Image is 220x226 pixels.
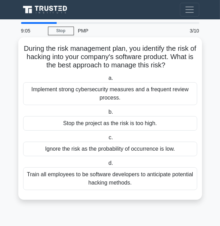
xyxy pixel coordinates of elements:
div: 9:05 [17,24,48,38]
div: Stop the project as the risk is too high. [23,116,197,131]
div: Ignore the risk as the probability of occurrence is low. [23,142,197,156]
span: d. [108,160,113,166]
div: Train all employees to be software developers to anticipate potential hacking methods. [23,167,197,190]
a: Stop [48,27,74,35]
button: Toggle navigation [180,3,199,17]
div: Implement strong cybersecurity measures and a frequent review process. [23,82,197,105]
span: a. [108,75,113,81]
div: PMP [74,24,172,38]
span: c. [109,134,113,140]
span: b. [108,109,113,115]
h5: During the risk management plan, you identify the risk of hacking into your company's software pr... [22,44,198,70]
div: 3/10 [172,24,203,38]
